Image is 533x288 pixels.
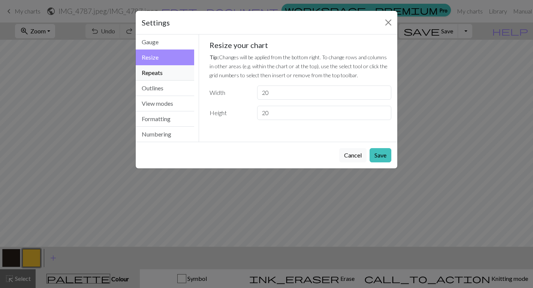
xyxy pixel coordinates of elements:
[136,65,194,81] button: Repeats
[382,16,394,28] button: Close
[205,85,253,100] label: Width
[136,34,194,50] button: Gauge
[339,148,367,162] button: Cancel
[205,106,253,120] label: Height
[136,96,194,111] button: View modes
[210,40,392,49] h5: Resize your chart
[142,17,170,28] h5: Settings
[136,111,194,127] button: Formatting
[210,54,388,78] small: Changes will be applied from the bottom right. To change rows and columns in other areas (e.g. wi...
[210,54,219,60] strong: Tip:
[136,81,194,96] button: Outlines
[136,127,194,142] button: Numbering
[370,148,391,162] button: Save
[136,49,194,65] button: Resize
